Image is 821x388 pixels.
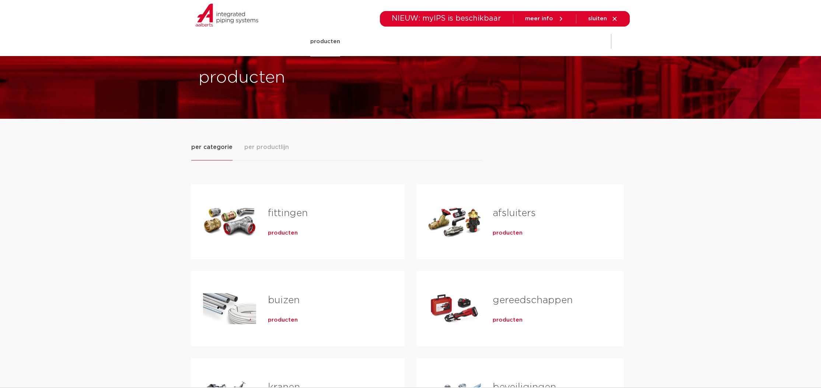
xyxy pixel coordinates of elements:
[525,15,564,22] a: meer info
[268,316,298,324] a: producten
[199,66,407,90] h1: producten
[493,316,523,324] a: producten
[588,16,607,21] span: sluiten
[268,208,308,218] a: fittingen
[393,27,432,56] a: toepassingen
[310,27,556,56] nav: Menu
[493,295,573,305] a: gereedschappen
[244,143,289,152] span: per productlijn
[525,16,553,21] span: meer info
[588,15,618,22] a: sluiten
[268,229,298,237] a: producten
[355,27,378,56] a: markten
[493,27,516,56] a: services
[447,27,478,56] a: downloads
[593,27,601,56] div: my IPS
[531,27,556,56] a: over ons
[392,15,501,22] span: NIEUW: myIPS is beschikbaar
[310,27,340,56] a: producten
[191,143,233,152] span: per categorie
[493,229,523,237] a: producten
[268,295,300,305] a: buizen
[493,208,536,218] a: afsluiters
